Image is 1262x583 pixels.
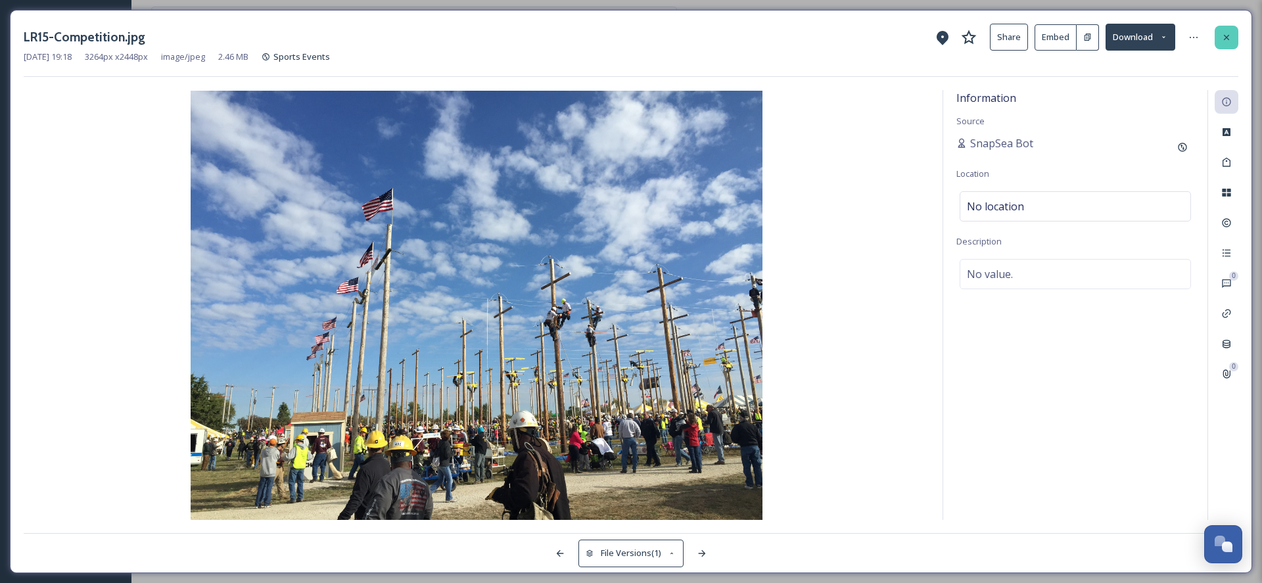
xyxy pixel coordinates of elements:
button: Embed [1035,24,1077,51]
span: SnapSea Bot [970,135,1033,151]
span: 2.46 MB [218,51,248,63]
button: Share [990,24,1028,51]
span: No location [967,198,1024,214]
span: 3264 px x 2448 px [85,51,148,63]
span: image/jpeg [161,51,205,63]
span: [DATE] 19:18 [24,51,72,63]
div: 0 [1229,362,1238,371]
span: Source [956,115,985,127]
span: Description [956,235,1002,247]
button: Open Chat [1204,525,1242,563]
span: No value. [967,266,1013,282]
span: Sports Events [273,51,330,62]
div: 0 [1229,271,1238,281]
span: Location [956,168,989,179]
img: 1As7mFfZnZflzXce83tghZhiFnopqSAlE.jpg [24,91,929,520]
button: Download [1106,24,1175,51]
span: Information [956,91,1016,105]
button: File Versions(1) [578,540,684,567]
h3: LR15-Competition.jpg [24,28,145,47]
